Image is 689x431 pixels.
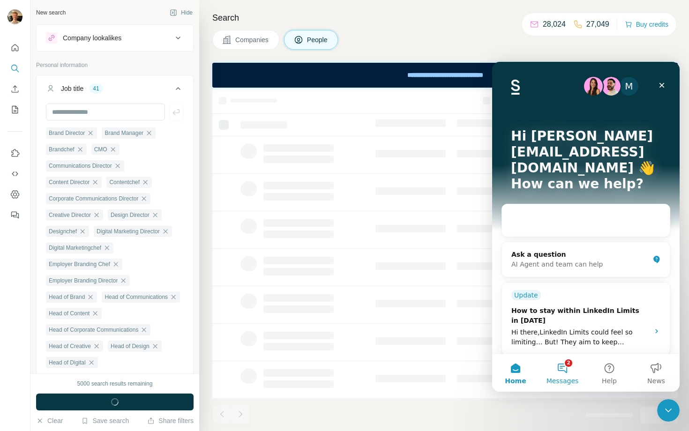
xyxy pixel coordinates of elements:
[49,260,110,268] span: Employer Branding Chef
[7,145,22,162] button: Use Surfe on LinkedIn
[94,145,107,154] span: CMO
[7,207,22,223] button: Feedback
[235,35,270,45] span: Companies
[81,416,129,425] button: Save search
[49,293,85,301] span: Head of Brand
[7,60,22,77] button: Search
[212,63,678,88] iframe: Banner
[49,129,85,137] span: Brand Director
[163,6,199,20] button: Hide
[97,227,160,236] span: Digital Marketing Director
[657,399,680,422] iframe: Intercom live chat
[147,416,194,425] button: Share filters
[307,35,329,45] span: People
[49,145,75,154] span: Brandchef
[105,129,143,137] span: Brand Manager
[49,276,118,285] span: Employer Branding Director
[111,211,150,219] span: Design Director
[49,309,90,318] span: Head of Content
[89,84,103,93] div: 41
[111,342,150,350] span: Head of Design
[212,11,678,24] h4: Search
[36,416,63,425] button: Clear
[61,84,83,93] div: Job title
[7,9,22,24] img: Avatar
[7,39,22,56] button: Quick start
[77,379,153,388] div: 5000 search results remaining
[49,162,112,170] span: Communications Director
[63,33,121,43] div: Company lookalikes
[7,101,22,118] button: My lists
[36,8,66,17] div: New search
[49,227,77,236] span: Designchef
[586,19,609,30] p: 27,049
[37,27,193,49] button: Company lookalikes
[625,18,668,31] button: Buy credits
[49,194,138,203] span: Corporate Communications Director
[543,19,566,30] p: 28,024
[36,61,194,69] p: Personal information
[7,186,22,203] button: Dashboard
[492,62,680,392] iframe: Intercom live chat
[37,77,193,104] button: Job title41
[49,244,101,252] span: Digital Marketingchef
[49,178,90,186] span: Content Director
[109,178,140,186] span: Contentchef
[7,165,22,182] button: Use Surfe API
[49,342,91,350] span: Head of Creative
[49,358,86,367] span: Head of Digital
[105,293,168,301] span: Head of Communications
[49,211,91,219] span: Creative Director
[7,81,22,97] button: Enrich CSV
[49,326,138,334] span: Head of Corporate Communications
